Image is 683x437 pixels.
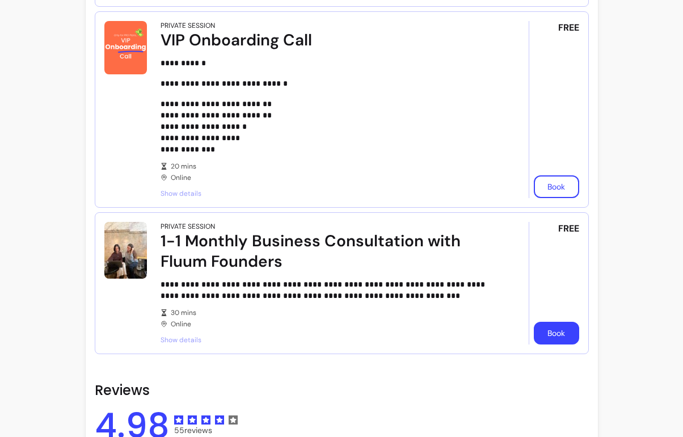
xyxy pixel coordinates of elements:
[161,335,497,344] span: Show details
[161,222,215,231] div: Private Session
[161,162,497,182] div: Online
[174,425,238,436] span: 55 reviews
[104,222,147,279] img: 1-1 Monthly Business Consultation with Fluum Founders
[161,189,497,198] span: Show details
[161,308,497,329] div: Online
[171,162,497,171] span: 20 mins
[161,231,497,272] div: 1-1 Monthly Business Consultation with Fluum Founders
[558,222,579,236] span: FREE
[534,322,579,344] button: Book
[104,21,147,74] img: VIP Onboarding Call
[161,21,215,30] div: Private Session
[558,21,579,35] span: FREE
[534,175,579,198] button: Book
[171,308,497,317] span: 30 mins
[95,381,589,400] h2: Reviews
[161,30,497,51] div: VIP Onboarding Call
